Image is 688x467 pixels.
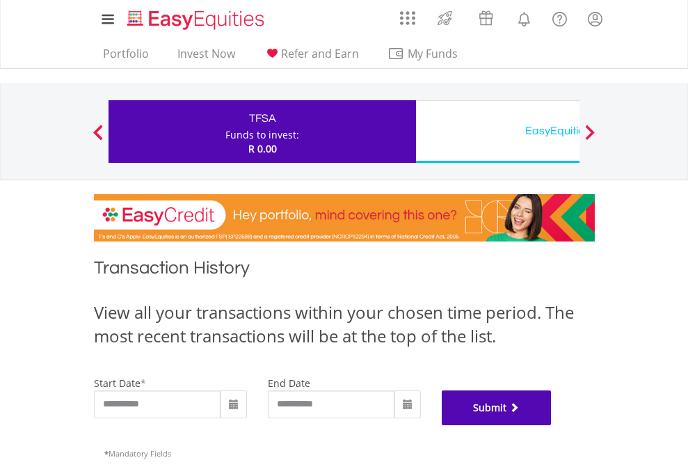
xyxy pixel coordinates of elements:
[391,3,424,26] a: AppsGrid
[104,448,171,459] span: Mandatory Fields
[400,10,415,26] img: grid-menu-icon.svg
[94,194,595,242] img: EasyCredit Promotion Banner
[125,8,270,31] img: EasyEquities_Logo.png
[577,3,613,34] a: My Profile
[387,45,479,63] span: My Funds
[97,47,154,68] a: Portfolio
[281,46,359,61] span: Refer and Earn
[225,128,299,142] div: Funds to invest:
[122,3,270,31] a: Home page
[576,132,604,145] button: Next
[506,3,542,31] a: Notifications
[442,390,552,425] button: Submit
[433,7,456,29] img: thrive-v2.svg
[268,377,310,390] label: end date
[172,47,241,68] a: Invest Now
[474,7,497,29] img: vouchers-v2.svg
[94,255,595,287] h1: Transaction History
[248,142,277,155] span: R 0.00
[465,3,506,29] a: Vouchers
[258,47,365,68] a: Refer and Earn
[117,109,408,128] div: TFSA
[542,3,577,31] a: FAQ's and Support
[84,132,112,145] button: Previous
[94,377,141,390] label: start date
[94,301,595,349] div: View all your transactions within your chosen time period. The most recent transactions will be a...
